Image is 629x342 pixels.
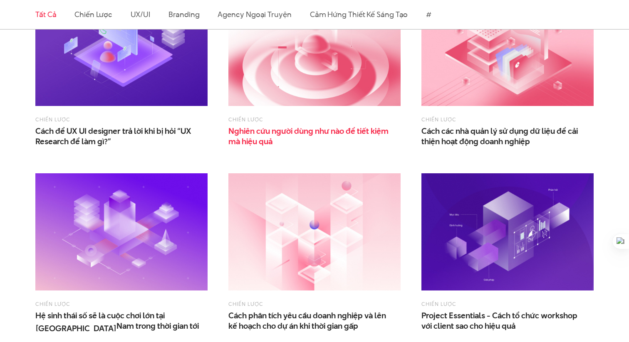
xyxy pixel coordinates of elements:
span: Hệ sinh thái số sẽ là cuộc chơi lớn tại [GEOGRAPHIC_DATA] [35,310,202,331]
span: Cách để UX UI designer trả lời khi bị hỏi “UX [35,126,202,147]
a: Cách các nhà quản lý sử dụng dữ liệu để cảithiện hoạt động doanh nghiệp [421,126,588,147]
a: Hệ sinh thái số sẽ là cuộc chơi lớn tại [GEOGRAPHIC_DATA]Nam trong thời gian tới [35,310,202,331]
span: Nghiên cứu người dùng như nào để tiết kiệm [228,126,395,147]
span: kế hoạch cho dự án khi thời gian gấp [228,321,358,331]
a: Branding [168,9,199,20]
a: Chiến lược [421,300,456,308]
img: Project Essentials - Cách tổ chức workshop với client [421,173,594,290]
a: Chiến lược [74,9,112,20]
a: Chiến lược [35,300,70,308]
a: Nghiên cứu người dùng như nào để tiết kiệmmà hiệu quả [228,126,395,147]
a: Project Essentials - Cách tổ chức workshopvới client sao cho hiệu quả [421,310,588,331]
img: Cách phân tích yêu cầu doanh nghiệp và lên kế hoạch cho dự án khi thời gian gấp [228,173,401,290]
a: Chiến lược [228,116,263,123]
a: Cách phân tích yêu cầu doanh nghiệp và lênkế hoạch cho dự án khi thời gian gấp [228,310,395,331]
a: UX/UI [131,9,151,20]
a: Cảm hứng thiết kế sáng tạo [310,9,408,20]
span: mà hiệu quả [228,136,272,147]
span: với client sao cho hiệu quả [421,321,515,331]
a: Chiến lược [421,116,456,123]
span: Research để làm gì?” [35,136,111,147]
span: thiện hoạt động doanh nghiệp [421,136,530,147]
img: Hệ sinh thái số sẽ là cuộc chơi lớn tại Việt Nam trong thời gian tới [35,173,208,290]
span: Cách các nhà quản lý sử dụng dữ liệu để cải [421,126,588,147]
a: Tất cả [35,9,56,20]
span: Project Essentials - Cách tổ chức workshop [421,310,588,331]
span: Nam trong thời gian tới [116,321,199,331]
a: Cách để UX UI designer trả lời khi bị hỏi “UXResearch để làm gì?” [35,126,202,147]
a: # [426,9,431,20]
a: Chiến lược [228,300,263,308]
a: Agency ngoại truyện [218,9,291,20]
span: Cách phân tích yêu cầu doanh nghiệp và lên [228,310,395,331]
a: Chiến lược [35,116,70,123]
